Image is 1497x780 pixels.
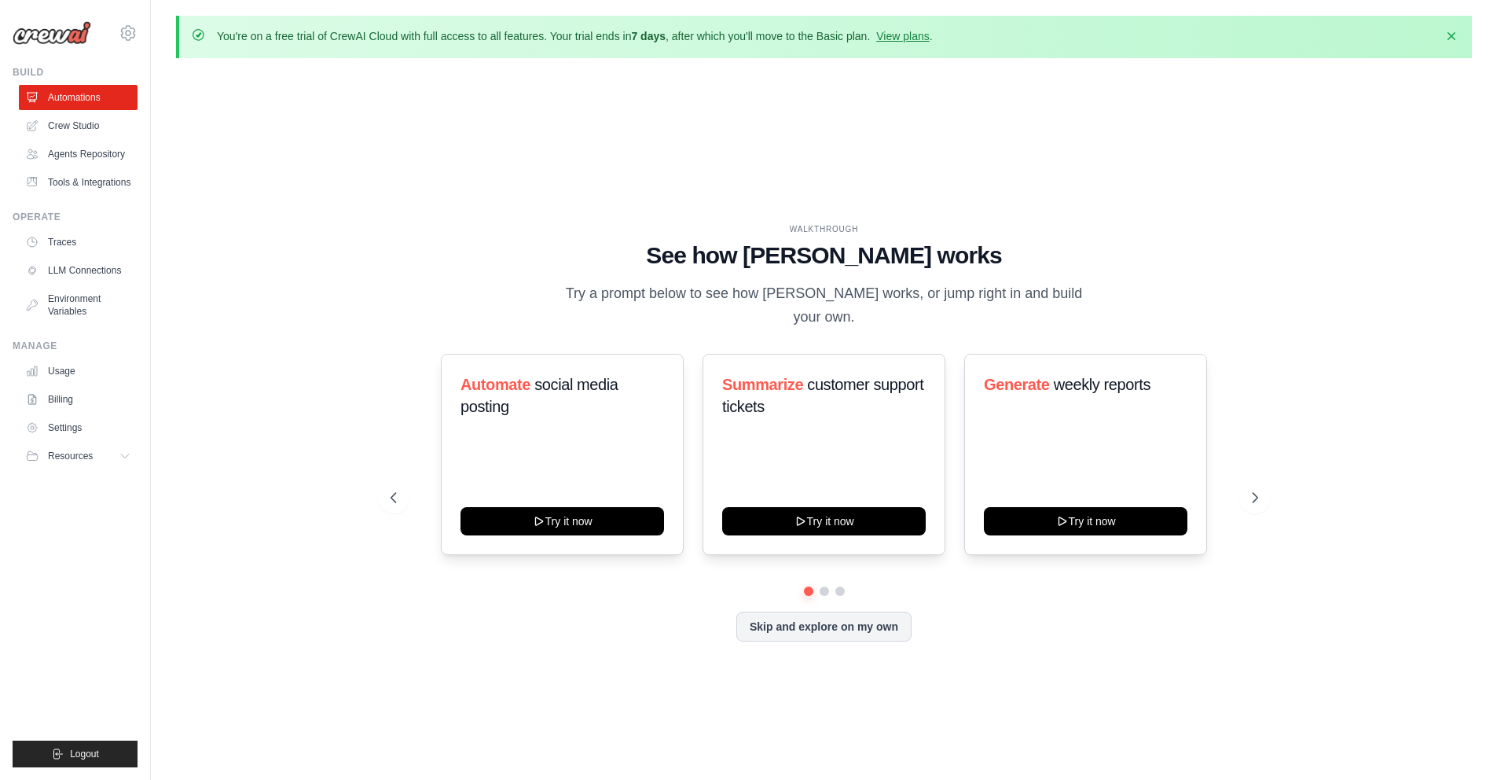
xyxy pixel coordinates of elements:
button: Try it now [460,507,664,535]
button: Try it now [722,507,926,535]
a: Traces [19,230,138,255]
div: Manage [13,340,138,352]
span: Generate [984,376,1050,393]
a: Billing [19,387,138,412]
span: customer support tickets [722,376,923,415]
p: You're on a free trial of CrewAI Cloud with full access to all features. Your trial ends in , aft... [217,28,933,44]
span: weekly reports [1054,376,1150,393]
a: Crew Studio [19,113,138,138]
div: WALKTHROUGH [391,223,1258,235]
span: Logout [70,748,99,760]
a: View plans [876,30,929,42]
div: Build [13,66,138,79]
a: Automations [19,85,138,110]
h1: See how [PERSON_NAME] works [391,241,1258,270]
strong: 7 days [631,30,666,42]
p: Try a prompt below to see how [PERSON_NAME] works, or jump right in and build your own. [560,282,1088,329]
span: Summarize [722,376,803,393]
button: Logout [13,741,138,767]
button: Resources [19,443,138,469]
div: Operate [13,211,138,223]
button: Try it now [984,507,1187,535]
a: Environment Variables [19,286,138,324]
span: Automate [460,376,530,393]
a: Settings [19,415,138,440]
img: Logo [13,21,91,45]
a: Agents Repository [19,142,138,167]
a: Tools & Integrations [19,170,138,195]
a: Usage [19,359,138,384]
a: LLM Connections [19,258,138,283]
span: social media posting [460,376,618,415]
span: Resources [48,450,93,462]
button: Skip and explore on my own [736,612,912,642]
